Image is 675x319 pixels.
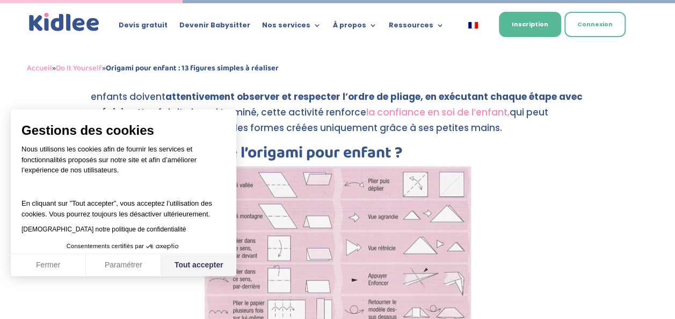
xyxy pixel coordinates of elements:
[67,243,144,249] span: Consentements certifiés par
[389,21,444,33] a: Ressources
[21,188,226,220] p: En cliquant sur ”Tout accepter”, vous acceptez l’utilisation des cookies. Vous pourrez toujours l...
[11,254,86,277] button: Fermer
[564,12,626,37] a: Connexion
[91,90,583,119] strong: attentivement observer et respecter l’ordre de pliage, en exécutant chaque étape avec précision.
[27,62,52,75] a: Accueil
[119,21,168,33] a: Devis gratuit
[21,226,186,233] a: [DEMOGRAPHIC_DATA] notre politique de confidentialité
[21,144,226,183] p: Nous utilisons les cookies afin de fournir les services et fonctionnalités proposés sur notre sit...
[86,254,161,277] button: Paramétrer
[91,74,585,145] p: La réalisation d’origami pour enfant nécessite une grande concentration et enseigne la discipline...
[61,240,186,253] button: Consentements certifiés par
[21,122,226,139] span: Gestions des cookies
[91,145,585,166] h2: Comment apprendre l’origami pour enfant ?
[262,21,321,33] a: Nos services
[468,22,478,28] img: Français
[179,21,250,33] a: Devenir Babysitter
[146,230,178,263] svg: Axeptio
[499,12,561,37] a: Inscription
[27,11,101,34] img: logo_kidlee_bleu
[27,11,101,34] a: Kidlee Logo
[366,106,510,119] a: la confiance en soi de l’enfant,
[333,21,377,33] a: À propos
[106,62,279,75] strong: Origami pour enfant : 13 figures simples à réaliser
[56,62,102,75] a: Do It Yourself
[27,62,279,75] span: » »
[161,254,236,277] button: Tout accepter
